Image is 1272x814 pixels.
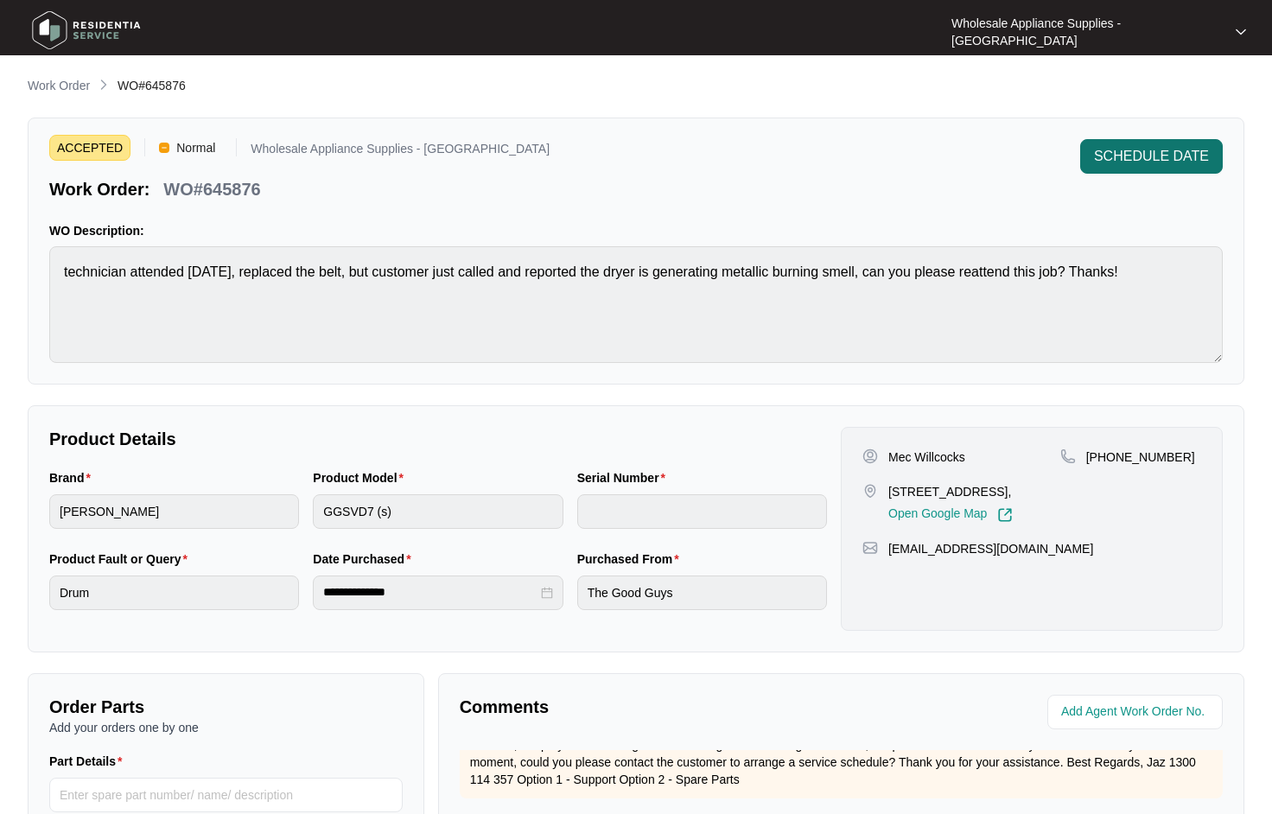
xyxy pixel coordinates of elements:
[1080,139,1223,174] button: SCHEDULE DATE
[460,695,830,719] p: Comments
[49,494,299,529] input: Brand
[49,427,827,451] p: Product Details
[49,695,403,719] p: Order Parts
[888,507,1013,523] a: Open Google Map
[1094,146,1209,167] span: SCHEDULE DATE
[28,77,90,94] p: Work Order
[118,79,186,92] span: WO#645876
[49,550,194,568] label: Product Fault or Query
[313,494,563,529] input: Product Model
[323,583,537,601] input: Date Purchased
[1086,448,1195,466] p: [PHONE_NUMBER]
[313,469,410,486] label: Product Model
[49,778,403,812] input: Part Details
[49,753,130,770] label: Part Details
[49,135,130,161] span: ACCEPTED
[49,719,403,736] p: Add your orders one by one
[163,177,260,201] p: WO#645876
[169,135,222,161] span: Normal
[26,4,147,56] img: residentia service logo
[49,222,1223,239] p: WO Description:
[577,469,672,486] label: Serial Number
[470,736,1212,788] p: Hi Team, I hope you're all doing well. According to the tracking information, the part has been s...
[577,550,686,568] label: Purchased From
[888,448,965,466] p: Mec Willcocks
[577,494,827,529] input: Serial Number
[97,78,111,92] img: chevron-right
[862,540,878,556] img: map-pin
[997,507,1013,523] img: Link-External
[1061,702,1212,722] input: Add Agent Work Order No.
[49,246,1223,363] textarea: technician attended [DATE], replaced the belt, but customer just called and reported the dryer is...
[49,576,299,610] input: Product Fault or Query
[1060,448,1076,464] img: map-pin
[1236,28,1246,36] img: dropdown arrow
[951,15,1220,49] p: Wholesale Appliance Supplies - [GEOGRAPHIC_DATA]
[159,143,169,153] img: Vercel Logo
[24,77,93,96] a: Work Order
[888,540,1093,557] p: [EMAIL_ADDRESS][DOMAIN_NAME]
[862,483,878,499] img: map-pin
[888,483,1013,500] p: [STREET_ADDRESS],
[577,576,827,610] input: Purchased From
[49,469,98,486] label: Brand
[251,143,550,161] p: Wholesale Appliance Supplies - [GEOGRAPHIC_DATA]
[313,550,417,568] label: Date Purchased
[862,448,878,464] img: user-pin
[49,177,149,201] p: Work Order:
